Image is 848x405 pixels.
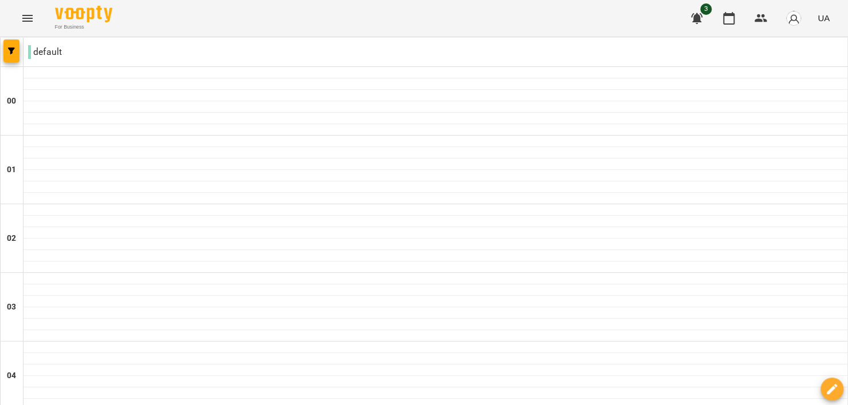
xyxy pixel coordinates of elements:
h6: 01 [7,164,16,176]
button: UA [813,7,834,29]
span: UA [818,12,830,24]
h6: 02 [7,232,16,245]
img: Voopty Logo [55,6,112,22]
h6: 03 [7,301,16,313]
button: Menu [14,5,41,32]
span: 3 [700,3,712,15]
p: default [28,45,62,59]
img: avatar_s.png [786,10,802,26]
span: For Business [55,23,112,31]
h6: 00 [7,95,16,108]
h6: 04 [7,370,16,382]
